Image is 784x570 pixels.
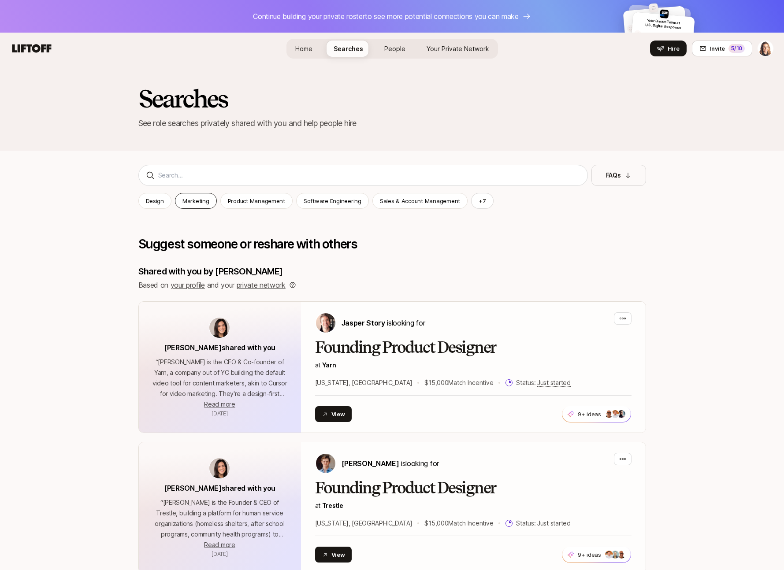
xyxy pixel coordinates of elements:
p: See role searches privately shared with you and help people hire [138,117,646,130]
span: Hire [668,44,680,53]
p: [US_STATE], [GEOGRAPHIC_DATA] [315,518,412,529]
button: Read more [204,399,235,410]
img: Sheila Thompson [758,41,773,56]
img: Jasper Story [316,313,335,333]
span: People [384,45,405,52]
p: FAQs [606,170,621,181]
span: Just started [537,519,571,527]
p: 9+ ideas [578,550,601,559]
p: Marketing [182,196,209,205]
img: bad2024f_fe92_4e78_a51e_ee197af591b2.jpg [611,551,619,559]
img: default-avatar.svg [627,24,635,32]
span: Searches [334,45,363,52]
button: View [315,547,352,563]
h2: Searches [138,85,228,112]
p: Status: [516,518,570,529]
p: Software Engineering [304,196,361,205]
p: Design [146,196,164,205]
img: empty-company-logo.svg [649,3,658,12]
p: is looking for [342,317,425,329]
button: Invite5/10 [692,41,752,56]
p: Based on and your [138,279,286,291]
span: [PERSON_NAME] shared with you [164,343,275,352]
input: Search... [158,170,580,181]
img: f332f518_2d4d_4d17_9148_32aee9cf57aa.jpg [617,551,625,559]
p: Shared with you by [PERSON_NAME] [138,265,646,278]
span: Your Dream Team at U.S. Digital Response [645,18,681,30]
span: Home [295,45,312,52]
img: 4e330520_df0a_49d5_87ee_9a23f1b5f05f.jpg [605,551,613,559]
span: Read more [204,400,235,408]
img: default-avatar.svg [634,30,642,38]
img: 82cbee3c_082a_4215_b31e_935981d7be97.jpg [660,9,669,19]
p: “ [PERSON_NAME] is the Founder & CEO of Trestle, building a platform for human service organizati... [149,497,290,540]
img: f332f518_2d4d_4d17_9148_32aee9cf57aa.jpg [605,410,613,418]
div: 5 /10 [728,44,745,53]
span: [PERSON_NAME] shared with you [164,484,275,492]
button: View [315,406,352,422]
a: private network [237,281,286,289]
span: Read more [204,541,235,548]
p: [US_STATE], [GEOGRAPHIC_DATA] [315,378,412,388]
button: Read more [204,540,235,550]
p: Sales & Account Management [380,196,460,205]
span: October 2, 2025 7:07am [212,410,228,417]
p: at [315,500,632,511]
h2: Founding Product Designer [315,339,632,356]
p: 9+ ideas [578,410,601,418]
span: Jasper Story [342,318,385,327]
p: Continue building your private roster [253,11,518,22]
span: Your Private Network [427,45,489,52]
p: “ [PERSON_NAME] is the CEO & Co-founder of Yarn, a company out of YC building the default video t... [149,357,290,399]
h2: Founding Product Designer [315,479,632,497]
a: Yarn [322,361,336,369]
p: Status: [516,378,570,388]
p: is looking for [342,458,439,469]
button: Hire [650,41,687,56]
p: at [315,360,632,370]
a: Searches [327,41,370,57]
a: your profile [171,281,205,289]
a: Home [288,41,320,57]
a: Your Private Network [420,41,496,57]
a: People [377,41,412,57]
p: Someone incredible [644,32,691,41]
img: 5eb88b76_a864_43eb_9401_bc7d1fb5a428.jpg [617,410,625,418]
span: Invite [710,44,725,53]
p: $15,000 Match Incentive [424,378,493,388]
p: Product Management [228,196,285,205]
span: Just started [537,379,571,387]
button: +7 [471,193,494,209]
button: FAQs [591,165,646,186]
img: 4e330520_df0a_49d5_87ee_9a23f1b5f05f.jpg [611,410,619,418]
button: 9+ ideas [562,406,631,422]
span: October 2, 2025 7:07am [212,551,228,557]
img: avatar-url [209,458,230,478]
span: to see more potential connections you can make [365,12,518,21]
img: Francis Barth [316,454,335,473]
img: avatar-url [209,318,230,338]
button: 9+ ideas [562,546,631,563]
a: Trestle [322,502,343,509]
span: [PERSON_NAME] [342,459,399,468]
p: Suggest someone or reshare with others [138,237,646,251]
p: $15,000 Match Incentive [424,518,493,529]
